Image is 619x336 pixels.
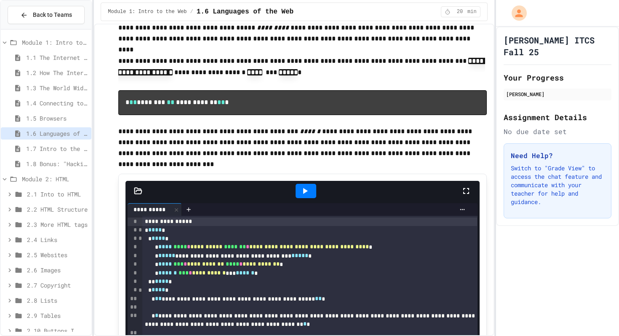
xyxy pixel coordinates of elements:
[22,38,88,47] span: Module 1: Intro to the Web
[26,68,88,77] span: 1.2 How The Internet Works
[27,190,88,199] span: 2.1 Into to HTML
[26,53,88,62] span: 1.1 The Internet and its Impact on Society
[26,159,88,168] span: 1.8 Bonus: "Hacking" The Web
[503,3,529,23] div: My Account
[504,111,611,123] h2: Assignment Details
[511,164,604,206] p: Switch to "Grade View" to access the chat feature and communicate with your teacher for help and ...
[27,220,88,229] span: 2.3 More HTML tags
[26,99,88,108] span: 1.4 Connecting to a Website
[504,72,611,83] h2: Your Progress
[197,7,293,17] span: 1.6 Languages of the Web
[511,151,604,161] h3: Need Help?
[26,83,88,92] span: 1.3 The World Wide Web
[27,281,88,290] span: 2.7 Copyright
[26,144,88,153] span: 1.7 Intro to the Web Review
[27,311,88,320] span: 2.9 Tables
[504,126,611,137] div: No due date set
[467,8,477,15] span: min
[22,175,88,183] span: Module 2: HTML
[26,129,88,138] span: 1.6 Languages of the Web
[27,266,88,274] span: 2.6 Images
[26,114,88,123] span: 1.5 Browsers
[33,11,72,19] span: Back to Teams
[108,8,187,15] span: Module 1: Intro to the Web
[190,8,193,15] span: /
[504,34,611,58] h1: [PERSON_NAME] ITCS Fall 25
[27,250,88,259] span: 2.5 Websites
[27,235,88,244] span: 2.4 Links
[27,205,88,214] span: 2.2 HTML Structure
[453,8,467,15] span: 20
[8,6,85,24] button: Back to Teams
[27,296,88,305] span: 2.8 Lists
[506,90,609,98] div: [PERSON_NAME]
[27,326,88,335] span: 2.10 Buttons I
